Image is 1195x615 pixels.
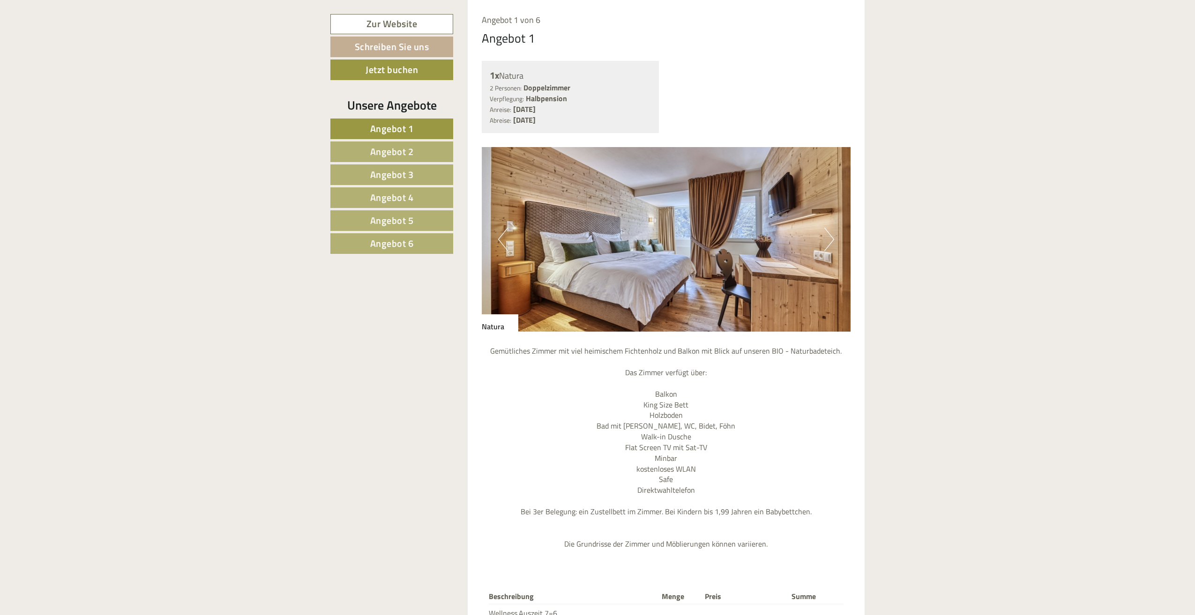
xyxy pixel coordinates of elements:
span: Angebot 2 [370,144,414,159]
span: Angebot 1 [370,121,414,136]
small: Abreise: [490,116,511,125]
b: 1x [490,68,499,82]
div: Natura [482,314,518,332]
th: Menge [658,589,702,604]
a: Schreiben Sie uns [330,37,453,57]
span: Angebot 4 [370,190,414,205]
img: image [482,147,851,332]
b: [DATE] [513,104,536,115]
button: Previous [498,228,508,251]
th: Preis [701,589,788,604]
small: 2 Personen: [490,83,522,93]
span: Angebot 1 von 6 [482,14,540,26]
div: Unsere Angebote [330,96,453,114]
a: Zur Website [330,14,453,34]
b: Doppelzimmer [523,82,570,93]
p: Gemütliches Zimmer mit viel heimischem Fichtenholz und Balkon mit Blick auf unseren BIO - Naturba... [482,346,851,549]
span: Angebot 3 [370,167,414,182]
div: Natura [490,69,651,82]
small: Anreise: [490,105,511,114]
a: Jetzt buchen [330,59,453,80]
small: Verpflegung: [490,94,524,104]
span: Angebot 5 [370,213,414,228]
b: Halbpension [526,93,567,104]
button: Next [824,228,834,251]
b: [DATE] [513,114,536,126]
th: Beschreibung [489,589,658,604]
span: Angebot 6 [370,236,414,251]
div: Angebot 1 [482,30,535,47]
th: Summe [788,589,844,604]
